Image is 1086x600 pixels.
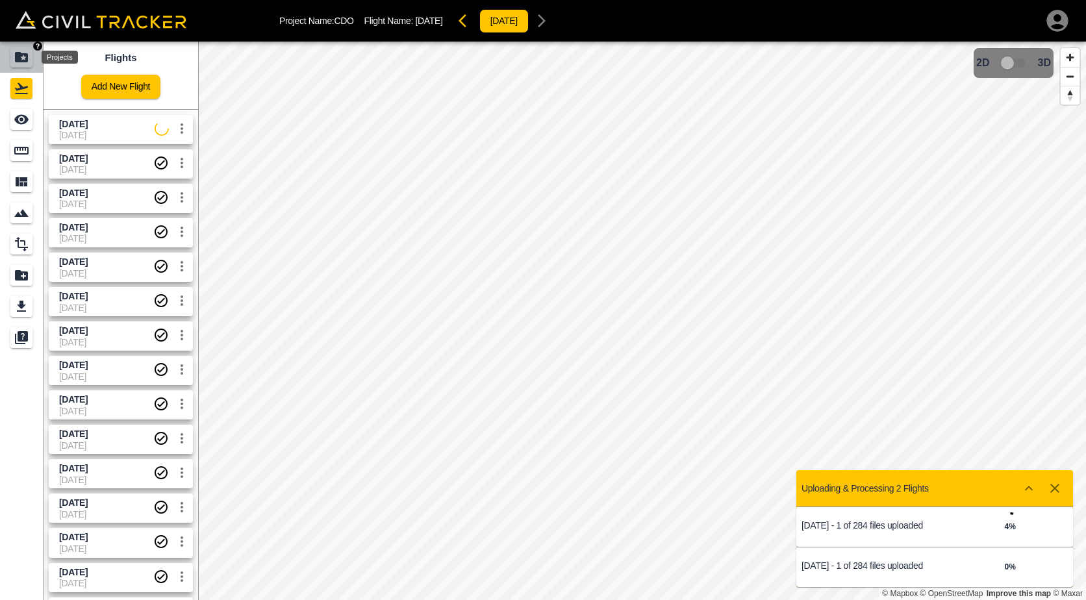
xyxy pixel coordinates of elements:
canvas: Map [198,42,1086,600]
strong: 0 % [1004,562,1015,571]
span: 3D model not uploaded yet [995,51,1033,75]
button: [DATE] [479,9,529,33]
a: Map feedback [987,589,1051,598]
strong: 4 % [1004,522,1015,531]
p: Flight Name: [364,16,443,26]
span: 2D [976,57,989,69]
button: Zoom in [1061,48,1080,67]
p: Project Name: CDO [279,16,354,26]
p: [DATE] - 1 of 284 files uploaded [802,520,935,531]
span: [DATE] [416,16,443,26]
a: OpenStreetMap [920,589,983,598]
a: Maxar [1053,589,1083,598]
p: Uploading & Processing 2 Flights [802,483,929,494]
p: [DATE] - 1 of 284 files uploaded [802,560,935,571]
div: Projects [42,51,78,64]
button: Zoom out [1061,67,1080,86]
button: Reset bearing to north [1061,86,1080,105]
img: Civil Tracker [16,11,186,29]
button: Show more [1016,475,1042,501]
a: Mapbox [882,589,918,598]
span: 3D [1038,57,1051,69]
